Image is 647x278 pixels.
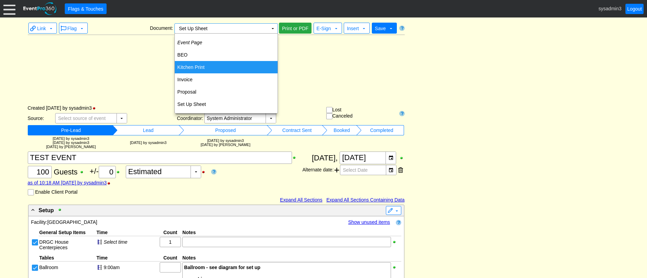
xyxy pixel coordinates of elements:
strong: Ballroom - see diagram for set up [184,265,260,270]
td: Change status to Pre-Lead [30,125,112,135]
div: Show Guest Count when printing; click to hide Guest Count when printing. [80,170,87,174]
div: Edit start & end times [103,237,159,247]
a: Show unused items [348,219,390,225]
span: Flags & Touches [66,5,105,12]
div: Hide Guest Count Status when printing; click to show Guest Count Status when printing. [201,170,209,174]
span: [GEOGRAPHIC_DATA] [47,219,97,225]
div: Setup [30,206,375,214]
div: Hide Guest Count Stamp when printing; click to show Guest Count Stamp when printing. [107,181,114,186]
a: Logout [625,4,644,14]
td: Change status to Proposed [184,125,267,135]
td: Invoice [175,73,278,86]
span: [DATE], [312,154,338,162]
span: +/- [90,167,126,176]
div: Created [DATE] by sysadmin3 [28,103,177,113]
div: General Setup Items [39,229,96,236]
div: Hide Status Bar when printing; click to show Status Bar when printing. [92,106,100,111]
div: Menu: Click or 'Crtl+M' to toggle menu open/close [3,3,15,15]
span: Insert [347,26,359,31]
div: Count [159,254,182,262]
span: Flag [61,24,85,32]
span: Select Date [342,165,369,175]
label: DRGC House Centerpieces [39,239,69,250]
div: Remove this date [398,165,403,175]
div: Show Event Title when printing; click to hide Event Title when printing. [292,155,300,160]
td: Change status to Contract Sent [272,125,322,135]
td: Proposal [175,86,278,98]
span: E-Sign [317,26,331,31]
div: Show row when printing; click to hide row when printing. [392,240,401,244]
i: Event Page [178,40,202,45]
a: as of 10:18 AM [DATE] by sysadmin3 [28,180,107,185]
div: Edit start & end times [103,262,159,273]
td: Kitchen Print [175,61,278,73]
a: Expand All Sections [280,197,322,203]
span: Link [37,26,46,31]
span: Print or PDF [281,24,310,32]
td: Set Up Sheet [175,98,278,110]
div: Show this item on timeline; click to toggle [97,262,103,273]
div: Time [96,229,159,236]
div: Select time [104,239,158,245]
tr: <i>Event Page</i> [175,36,278,49]
span: sysadmin3 [599,5,622,11]
div: Show Event Date when printing; click to hide Event Date when printing. [399,156,405,160]
div: Show row when printing; click to hide row when printing. [392,265,401,270]
span: Save [375,26,386,31]
span: Change settings for this section [388,207,400,214]
span: Print or PDF [281,25,310,32]
td: Change status to Booked [327,125,356,135]
div: Alternate date: [302,164,404,176]
div: Notes [182,254,401,262]
span: Select source of event [57,113,107,123]
span: Set Up Sheet [179,25,207,32]
label: Ballroom [39,265,58,270]
div: Set Up Sheet [28,79,405,92]
td: BEO [175,49,278,61]
div: Lost Canceled [326,107,396,120]
td: Change status to Lead [118,125,179,135]
span: Setup [39,207,54,213]
td: [DATE] by sysadmin3 [118,135,179,150]
span: Guests [54,168,78,176]
span: Insert [345,24,367,32]
td: [DATE] by sysadmin3 [DATE] by [PERSON_NAME] [184,135,267,150]
div: Show this item on timeline; click to toggle [97,237,103,247]
a: Expand All Sections Containing Data [326,197,404,203]
td: [DATE] by sysadmin3 [DATE] by sysadmin3 [DATE] by [PERSON_NAME] [30,135,112,150]
div: Notes [182,229,401,236]
div: Source: [28,116,55,121]
div: Show title when printing; click to hide title when printing. [58,207,65,212]
div: Count [159,229,182,236]
span: Add another alternate date [334,165,339,175]
span: Save [374,24,394,32]
div: Document: [148,23,174,35]
td: Change status to Completed [362,125,402,135]
div: Tables [39,254,96,262]
div: Show Plus/Minus Count when printing; click to hide Plus/Minus Count when printing. [116,170,124,174]
div: Time [96,254,159,262]
label: Enable Client Portal [35,189,77,195]
div: dijit_form_Select_1_menu [174,33,278,113]
span: Link [30,24,54,32]
span: E-Sign [315,24,339,32]
td: Facility: [31,219,279,226]
span: Flag [68,26,77,31]
div: 9:00am [104,265,158,270]
img: EventPro360 [22,1,58,16]
div: Coordinator: [177,116,204,121]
